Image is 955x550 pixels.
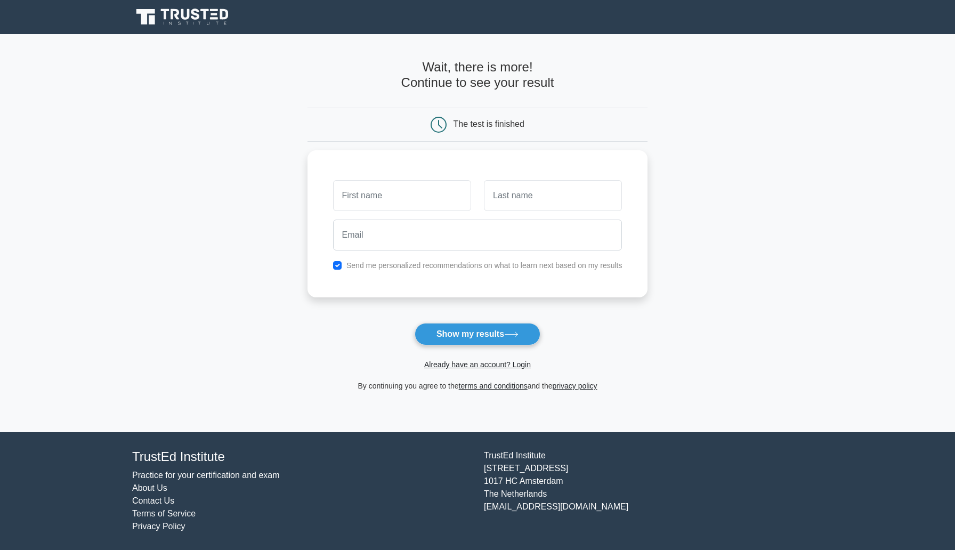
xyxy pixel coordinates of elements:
[333,180,471,211] input: First name
[459,382,528,390] a: terms and conditions
[132,471,280,480] a: Practice for your certification and exam
[454,119,524,128] div: The test is finished
[132,509,196,518] a: Terms of Service
[132,522,185,531] a: Privacy Policy
[307,60,648,91] h4: Wait, there is more! Continue to see your result
[484,180,622,211] input: Last name
[301,379,654,392] div: By continuing you agree to the and the
[333,220,622,250] input: Email
[553,382,597,390] a: privacy policy
[477,449,829,533] div: TrustEd Institute [STREET_ADDRESS] 1017 HC Amsterdam The Netherlands [EMAIL_ADDRESS][DOMAIN_NAME]
[132,449,471,465] h4: TrustEd Institute
[415,323,540,345] button: Show my results
[132,483,167,492] a: About Us
[132,496,174,505] a: Contact Us
[424,360,531,369] a: Already have an account? Login
[346,261,622,270] label: Send me personalized recommendations on what to learn next based on my results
